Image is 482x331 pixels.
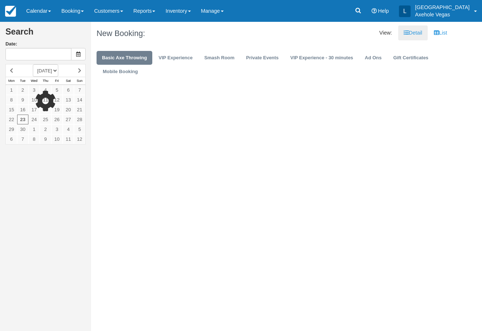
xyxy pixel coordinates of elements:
[240,51,284,65] a: Private Events
[415,4,470,11] p: [GEOGRAPHIC_DATA]
[398,25,428,40] a: Detail
[97,51,152,65] a: Basic Axe Throwing
[399,5,411,17] div: L
[359,51,387,65] a: Ad Ons
[428,25,452,40] a: List
[378,8,389,14] span: Help
[5,41,86,48] label: Date:
[5,27,86,41] h2: Search
[374,25,397,40] li: View:
[97,65,143,79] a: Mobile Booking
[372,8,377,13] i: Help
[199,51,240,65] a: Smash Room
[5,6,16,17] img: checkfront-main-nav-mini-logo.png
[153,51,198,65] a: VIP Experience
[388,51,434,65] a: Gift Certificates
[17,115,28,124] a: 23
[97,29,266,38] h1: New Booking:
[285,51,359,65] a: VIP Experience - 30 minutes
[415,11,470,18] p: Axehole Vegas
